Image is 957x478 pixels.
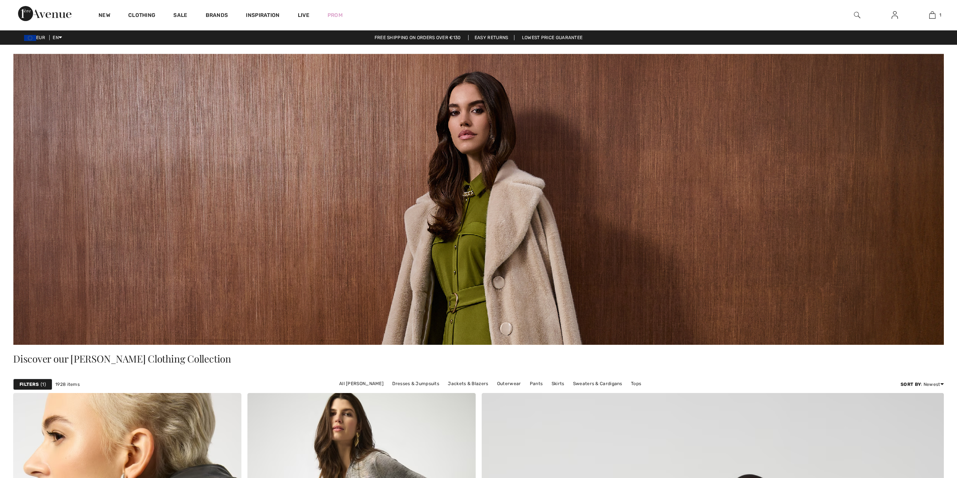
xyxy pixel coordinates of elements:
a: Skirts [548,379,568,388]
span: Inspiration [246,12,279,20]
a: All [PERSON_NAME] [335,379,387,388]
strong: Sort By [901,382,921,387]
img: My Bag [929,11,936,20]
a: Live [298,11,309,19]
div: : Newest [901,381,944,388]
a: Dresses & Jumpsuits [388,379,443,388]
span: EUR [24,35,48,40]
a: 1 [914,11,951,20]
a: Jackets & Blazers [444,379,492,388]
a: Pants [526,379,547,388]
a: Outerwear [493,379,525,388]
img: My Info [892,11,898,20]
span: EN [53,35,62,40]
img: Joseph Ribkoff Canada: Women's Clothing Online | 1ère Avenue [13,54,944,345]
a: Easy Returns [468,35,515,40]
iframe: Opens a widget where you can chat to one of our agents [909,422,949,440]
a: Brands [206,12,228,20]
img: Euro [24,35,36,41]
strong: Filters [20,381,39,388]
a: Free shipping on orders over €130 [369,35,467,40]
a: Sweaters & Cardigans [569,379,626,388]
span: 1 [41,381,46,388]
img: search the website [854,11,860,20]
a: Clothing [128,12,155,20]
a: Prom [328,11,343,19]
span: Discover our [PERSON_NAME] Clothing Collection [13,352,231,365]
span: 1928 items [55,381,80,388]
a: Sale [173,12,187,20]
a: New [99,12,110,20]
img: 1ère Avenue [18,6,71,21]
span: 1 [939,12,941,18]
a: Sign In [886,11,904,20]
a: Tops [627,379,645,388]
a: Lowest Price Guarantee [516,35,589,40]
